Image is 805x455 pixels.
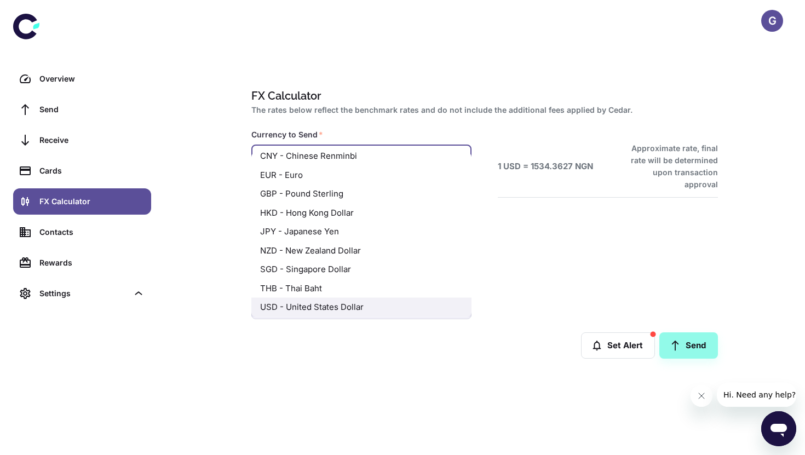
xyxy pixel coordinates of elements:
li: SGD - Singapore Dollar [251,260,472,279]
li: THB - Thai Baht [251,279,472,298]
h1: FX Calculator [251,88,714,104]
li: NZD - New Zealand Dollar [251,241,472,260]
div: FX Calculator [39,195,145,208]
iframe: Message from company [717,383,796,407]
iframe: Close message [691,385,712,407]
div: Receive [39,134,145,146]
label: Currency to Send [251,129,323,140]
button: G [761,10,783,32]
iframe: Button to launch messaging window [761,411,796,446]
div: Settings [39,287,128,300]
li: USD - United States Dollar [251,298,472,317]
a: FX Calculator [13,188,151,215]
h6: Approximate rate, final rate will be determined upon transaction approval [619,142,718,191]
button: Set Alert [581,332,655,359]
a: Receive [13,127,151,153]
div: Settings [13,280,151,307]
button: Close [452,152,468,167]
div: Contacts [39,226,145,238]
a: Contacts [13,219,151,245]
li: HKD - Hong Kong Dollar [251,203,472,222]
div: Send [39,103,145,116]
li: GBP - Pound Sterling [251,185,472,204]
a: Send [13,96,151,123]
h6: 1 USD = 1534.3627 NGN [498,160,593,173]
a: Cards [13,158,151,184]
a: Send [659,332,718,359]
button: Clear [438,152,453,167]
li: XAF - Central African CFA Franc [251,316,472,336]
div: Overview [39,73,145,85]
div: Cards [39,165,145,177]
li: JPY - Japanese Yen [251,222,472,241]
li: CNY - Chinese Renminbi [251,147,472,166]
a: Rewards [13,250,151,276]
div: Rewards [39,257,145,269]
a: Overview [13,66,151,92]
li: EUR - Euro [251,165,472,185]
